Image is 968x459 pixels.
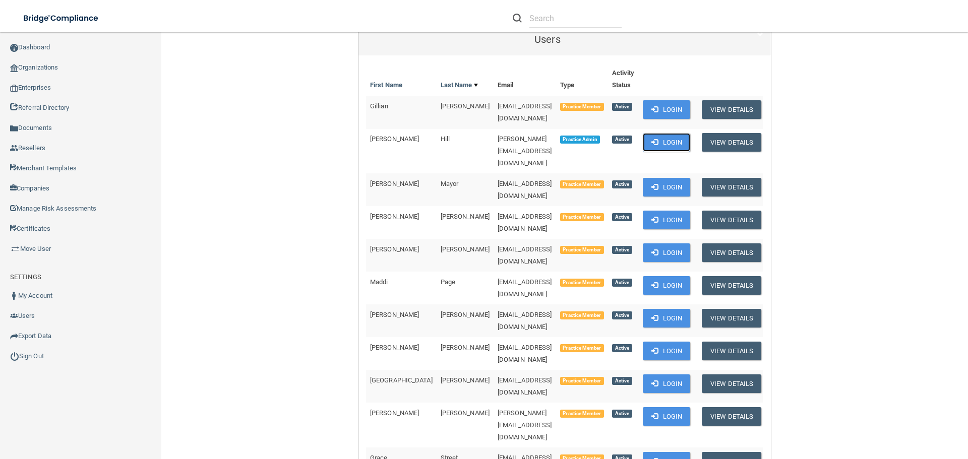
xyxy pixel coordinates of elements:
[370,213,419,220] span: [PERSON_NAME]
[702,309,761,327] button: View Details
[10,44,18,52] img: ic_dashboard_dark.d01f4a41.png
[494,63,556,96] th: Email
[10,144,18,152] img: ic_reseller.de258add.png
[560,410,604,418] span: Practice Member
[560,279,604,287] span: Practice Member
[612,136,632,144] span: Active
[441,311,490,318] span: [PERSON_NAME]
[702,243,761,262] button: View Details
[10,292,18,300] img: ic_user_dark.df1a06c3.png
[643,100,691,119] button: Login
[441,376,490,384] span: [PERSON_NAME]
[513,14,522,23] img: ic-search.3b580494.png
[702,211,761,229] button: View Details
[560,136,600,144] span: Practice Admin
[702,100,761,119] button: View Details
[612,246,632,254] span: Active
[370,135,419,143] span: [PERSON_NAME]
[498,311,552,331] span: [EMAIL_ADDRESS][DOMAIN_NAME]
[702,374,761,393] button: View Details
[370,180,419,187] span: [PERSON_NAME]
[498,180,552,200] span: [EMAIL_ADDRESS][DOMAIN_NAME]
[560,246,604,254] span: Practice Member
[10,124,18,133] img: icon-documents.8dae5593.png
[441,102,490,110] span: [PERSON_NAME]
[643,276,691,295] button: Login
[643,309,691,327] button: Login
[370,344,419,351] span: [PERSON_NAME]
[612,311,632,319] span: Active
[498,278,552,298] span: [EMAIL_ADDRESS][DOMAIN_NAME]
[441,344,490,351] span: [PERSON_NAME]
[370,311,419,318] span: [PERSON_NAME]
[643,211,691,229] button: Login
[643,374,691,393] button: Login
[10,271,41,283] label: SETTINGS
[643,407,691,426] button: Login
[643,243,691,262] button: Login
[529,9,622,28] input: Search
[702,276,761,295] button: View Details
[702,342,761,360] button: View Details
[441,409,490,417] span: [PERSON_NAME]
[498,245,552,265] span: [EMAIL_ADDRESS][DOMAIN_NAME]
[702,133,761,152] button: View Details
[370,245,419,253] span: [PERSON_NAME]
[370,376,433,384] span: [GEOGRAPHIC_DATA]
[441,79,478,91] a: Last Name
[702,407,761,426] button: View Details
[370,409,419,417] span: [PERSON_NAME]
[498,376,552,396] span: [EMAIL_ADDRESS][DOMAIN_NAME]
[370,102,388,110] span: Gillian
[560,180,604,188] span: Practice Member
[794,387,956,428] iframe: Drift Widget Chat Controller
[702,178,761,196] button: View Details
[643,342,691,360] button: Login
[498,102,552,122] span: [EMAIL_ADDRESS][DOMAIN_NAME]
[643,178,691,196] button: Login
[441,245,490,253] span: [PERSON_NAME]
[10,244,20,254] img: briefcase.64adab9b.png
[612,344,632,352] span: Active
[441,213,490,220] span: [PERSON_NAME]
[366,28,763,50] a: Users
[612,213,632,221] span: Active
[10,332,18,340] img: icon-export.b9366987.png
[441,180,459,187] span: Mayor
[612,180,632,188] span: Active
[10,352,19,361] img: ic_power_dark.7ecde6b1.png
[556,63,608,96] th: Type
[643,133,691,152] button: Login
[612,103,632,111] span: Active
[366,34,729,45] h5: Users
[498,344,552,363] span: [EMAIL_ADDRESS][DOMAIN_NAME]
[498,409,552,441] span: [PERSON_NAME][EMAIL_ADDRESS][DOMAIN_NAME]
[441,278,455,286] span: Page
[10,312,18,320] img: icon-users.e205127d.png
[441,135,450,143] span: Hill
[10,64,18,72] img: organization-icon.f8decf85.png
[498,135,552,167] span: [PERSON_NAME][EMAIL_ADDRESS][DOMAIN_NAME]
[370,278,388,286] span: Maddi
[560,213,604,221] span: Practice Member
[560,344,604,352] span: Practice Member
[560,103,604,111] span: Practice Member
[370,79,402,91] a: First Name
[10,85,18,92] img: enterprise.0d942306.png
[498,213,552,232] span: [EMAIL_ADDRESS][DOMAIN_NAME]
[560,377,604,385] span: Practice Member
[612,410,632,418] span: Active
[15,8,108,29] img: bridge_compliance_login_screen.278c3ca4.svg
[612,377,632,385] span: Active
[612,279,632,287] span: Active
[608,63,639,96] th: Activity Status
[560,311,604,319] span: Practice Member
